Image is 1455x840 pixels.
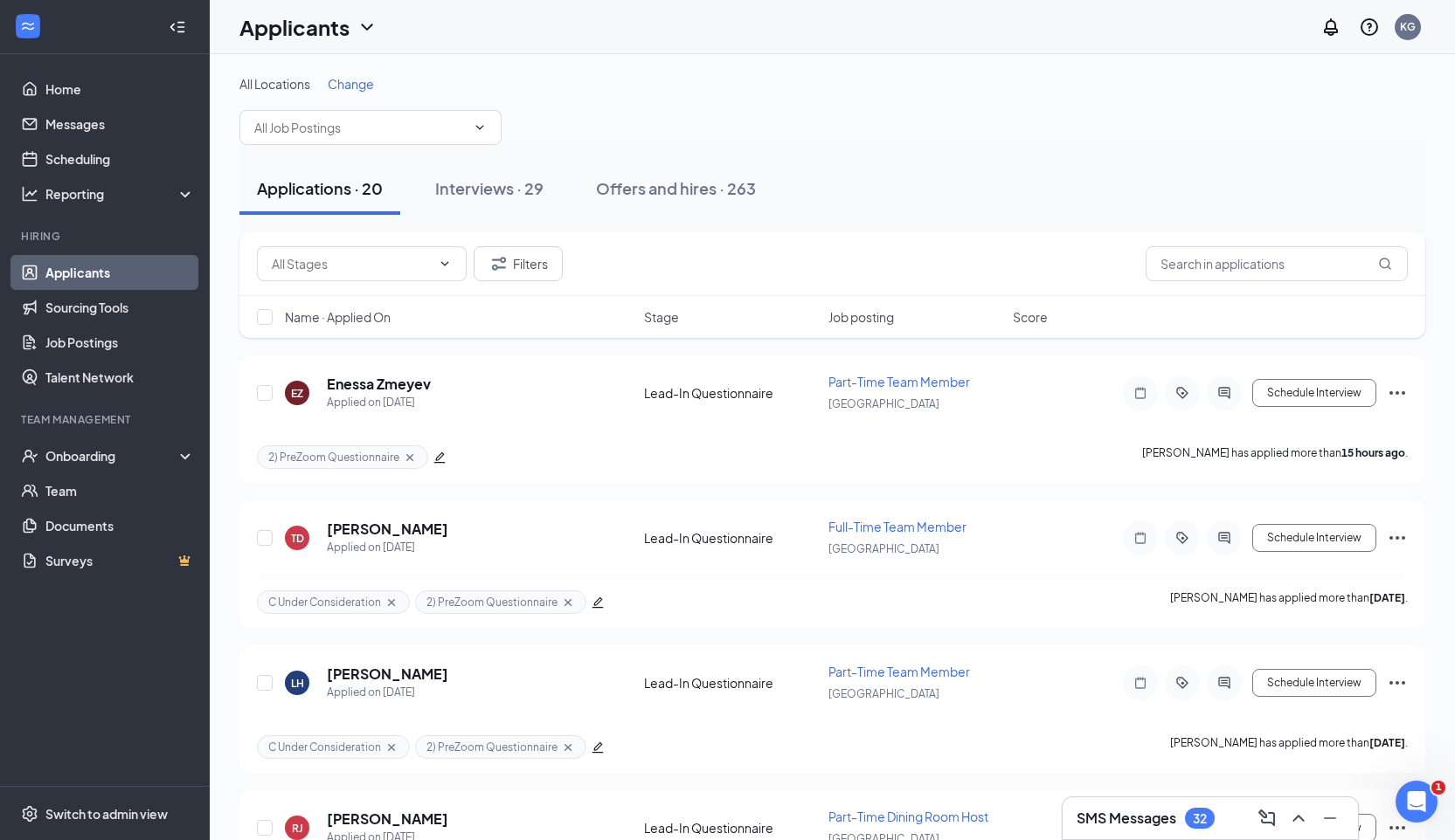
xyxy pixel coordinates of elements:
a: Messages [45,107,195,141]
svg: Analysis [21,185,38,203]
span: Change [328,76,374,92]
div: Lead-In Questionnaire [644,384,818,402]
span: edit [592,596,604,609]
span: edit [433,451,446,464]
div: Switch to admin view [45,805,168,823]
svg: Notifications [1320,17,1341,38]
svg: MagnifyingGlass [1378,257,1392,271]
span: edit [592,741,604,754]
svg: Collapse [169,18,186,36]
div: Offers and hires · 263 [596,177,756,199]
svg: ActiveTag [1172,386,1193,400]
svg: ActiveTag [1172,531,1193,545]
svg: Ellipses [1387,527,1408,548]
span: All Locations [239,76,310,92]
span: C Under Consideration [268,595,381,609]
div: Applications · 20 [257,177,383,199]
div: Lead-In Questionnaire [644,529,818,547]
span: 2) PreZoom Questionnaire [426,740,558,754]
svg: ChevronUp [1288,808,1309,829]
iframe: Intercom live chat [1396,781,1438,823]
span: 2) PreZoom Questionnaire [426,595,558,609]
b: [DATE] [1369,736,1405,749]
svg: Cross [561,596,575,609]
svg: Minimize [1320,808,1341,829]
span: Name · Applied On [285,308,391,326]
span: [GEOGRAPHIC_DATA] [828,687,939,700]
svg: Note [1130,531,1151,545]
div: Applied on [DATE] [327,684,448,701]
div: Onboarding [45,447,180,465]
a: SurveysCrown [45,543,195,578]
h5: [PERSON_NAME] [327,664,448,684]
svg: ChevronDown [357,17,378,38]
svg: Cross [403,451,417,465]
svg: Filter [488,253,509,274]
svg: Ellipses [1387,672,1408,693]
div: KG [1400,19,1416,34]
div: Reporting [45,185,196,203]
a: Talent Network [45,360,195,395]
span: [GEOGRAPHIC_DATA] [828,397,939,410]
a: Applicants [45,255,195,290]
span: Part-Time Team Member [828,374,970,389]
p: [PERSON_NAME] has applied more than . [1170,590,1408,614]
h5: [PERSON_NAME] [327,520,448,539]
svg: Cross [561,740,575,754]
svg: ChevronDown [438,257,452,271]
div: Applied on [DATE] [327,539,448,556]
div: Lead-In Questionnaire [644,674,818,692]
div: Interviews · 29 [435,177,544,199]
div: Team Management [21,412,191,427]
button: Schedule Interview [1252,669,1376,697]
div: RJ [292,821,303,836]
p: [PERSON_NAME] has applied more than . [1170,735,1408,759]
button: ComposeMessage [1253,804,1281,832]
span: 1 [1431,781,1445,795]
span: [GEOGRAPHIC_DATA] [828,542,939,555]
div: Applied on [DATE] [327,394,431,411]
svg: ChevronDown [473,120,487,134]
svg: Settings [21,805,38,823]
span: 2) PreZoom Questionnaire [268,450,399,465]
div: EZ [291,386,303,401]
svg: Note [1130,676,1151,690]
h5: Enessa Zmeyev [327,375,431,394]
svg: Note [1130,386,1151,400]
button: Schedule Interview [1252,379,1376,407]
span: Full-Time Team Member [828,519,967,534]
span: Part-Time Dining Room Host [828,809,988,824]
a: Home [45,72,195,107]
b: [DATE] [1369,591,1405,604]
svg: QuestionInfo [1359,17,1380,38]
span: C Under Consideration [268,740,381,754]
svg: ActiveChat [1214,531,1235,545]
span: Stage [644,308,679,326]
a: Documents [45,508,195,543]
svg: ActiveTag [1172,676,1193,690]
button: Minimize [1316,804,1344,832]
h5: [PERSON_NAME] [327,809,448,829]
svg: Cross [385,740,398,754]
span: Job posting [828,308,894,326]
a: Job Postings [45,325,195,360]
button: Schedule Interview [1252,524,1376,552]
button: ChevronUp [1285,804,1313,832]
div: Lead-In Questionnaire [644,819,818,837]
h3: SMS Messages [1077,809,1176,828]
svg: UserCheck [21,447,38,465]
svg: Ellipses [1387,817,1408,838]
div: Hiring [21,229,191,244]
a: Sourcing Tools [45,290,195,325]
h1: Applicants [239,12,350,42]
span: Part-Time Team Member [828,664,970,679]
div: LH [291,676,304,691]
input: All Stages [272,254,431,273]
svg: Cross [385,596,398,609]
a: Team [45,473,195,508]
input: All Job Postings [254,118,466,137]
svg: ComposeMessage [1257,808,1278,829]
input: Search in applications [1146,246,1408,281]
div: TD [291,531,304,546]
svg: WorkstreamLogo [19,17,37,35]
